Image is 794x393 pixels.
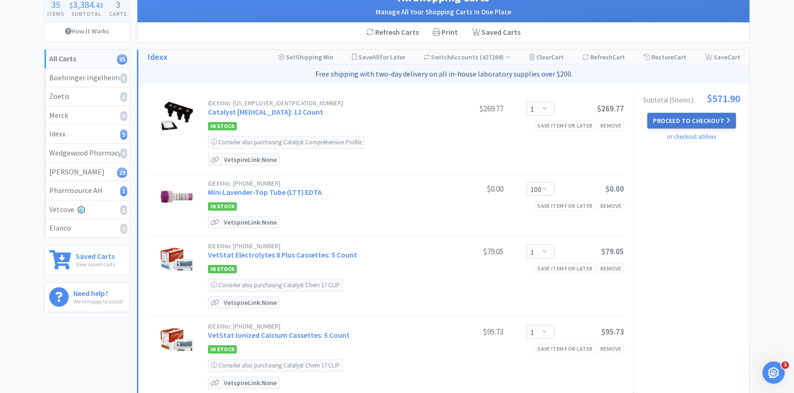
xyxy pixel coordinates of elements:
span: $79.05 [601,246,624,257]
img: 46107a6c7feb46c28d85563f91a7de42_175381.png [161,323,193,356]
span: 3 [781,361,789,369]
div: $95.73 [434,326,503,337]
div: $0.00 [434,183,503,194]
span: All [372,53,380,61]
a: All Carts35 [45,50,130,69]
span: Set [286,53,296,61]
span: Cart [551,53,564,61]
div: Refresh [582,50,625,64]
div: Boehringer Ingelheim [49,72,125,84]
i: 0 [120,73,127,84]
span: $571.90 [707,93,740,103]
div: Consider also purchasing Catalyst Chem 17 CLIP [208,359,343,372]
div: IDEXX No: [US_EMPLOYER_IDENTIFICATION_NUMBER] [208,100,434,106]
div: Zoetis [49,90,125,103]
a: Idexx5 [45,125,130,144]
span: $ [70,0,73,10]
i: 29 [117,168,127,178]
img: 7c35a931addf45a2aefa1b706d107f1c_175210.png [161,100,193,133]
div: Clear [529,50,564,64]
a: Zoetis0 [45,87,130,106]
span: $0.00 [605,184,624,194]
i: 0 [120,111,127,121]
div: Save [705,50,740,64]
i: 0 [120,92,127,102]
p: Vetspire Link: None [221,154,279,165]
div: Save item for later [534,201,595,211]
button: Proceed to Checkout [647,113,735,129]
div: IDEXX No: [PHONE_NUMBER] [208,180,434,187]
a: Saved CartsView saved carts [44,245,130,275]
div: Wedgewood Pharmacy [49,147,125,159]
span: $269.77 [597,103,624,114]
div: $269.77 [434,103,503,114]
div: Merck [49,110,125,122]
i: 0 [120,148,127,159]
a: or checkout at Idexx [667,133,716,141]
h2: Manage All Your Shopping Carts In One Place [147,6,740,18]
div: IDEXX No: [PHONE_NUMBER] [208,243,434,249]
span: In Stock [208,265,237,273]
div: Shipping Min [278,50,333,64]
span: Cart [674,53,686,61]
span: $95.73 [601,327,624,337]
div: Restore [644,50,686,64]
div: Refresh Carts [359,23,426,42]
i: 35 [117,54,127,64]
div: Remove [598,264,624,273]
p: Vetspire Link: None [221,217,279,228]
i: 1 [120,186,127,196]
p: View saved carts [76,260,115,269]
div: Elanco [49,222,125,234]
a: VetStat Electrolytes 8 Plus Cassettes: 5 Count [208,250,357,259]
div: Print [426,23,465,42]
a: Merck0 [45,106,130,125]
span: In Stock [208,122,237,130]
i: 5 [120,129,127,140]
a: Wedgewood Pharmacy0 [45,144,130,163]
div: Idexx [49,128,125,140]
p: Vetspire Link: None [221,377,279,388]
div: [PERSON_NAME] [49,166,125,178]
a: Elanco0 [45,219,130,238]
p: Free shipping with two-day delivery on all in-house laboratory supplies over $200. [142,68,746,80]
div: Save item for later [534,121,595,130]
a: Idexx [148,51,168,64]
div: Accounts [424,50,511,64]
iframe: Intercom live chat [762,361,785,384]
h6: Need help? [73,287,124,297]
div: Remove [598,121,624,130]
h4: Items [45,9,67,18]
img: 1e3e3d88120c44a09c001d02d3ccd64f_175269.png [161,243,193,276]
span: Cart [728,53,740,61]
div: Consider also purchasing Catalyst Comprehensive Profile [208,136,364,149]
div: Save item for later [534,344,595,354]
div: Subtotal ( 5 item s ): [643,93,740,103]
i: 0 [120,224,127,234]
div: Consider also purchasing Catalyst Chem 17 CLIP [208,279,343,292]
div: IDEXX No: [PHONE_NUMBER] [208,323,434,329]
div: $79.05 [434,246,503,257]
a: Boehringer Ingelheim0 [45,69,130,88]
div: Vetcove [49,204,125,216]
span: ( 427269 ) [478,53,511,61]
a: Pharmsource AH1 [45,181,130,200]
a: Catalyst [MEDICAL_DATA]: 12 Count [208,107,323,116]
i: 0 [120,205,127,215]
span: Cart [612,53,625,61]
div: Save item for later [534,264,595,273]
a: VetStat Ionized Calcium Cassettes: 5 Count [208,330,350,340]
div: Remove [598,201,624,211]
span: Switch [431,53,451,61]
a: [PERSON_NAME]29 [45,163,130,182]
a: Saved Carts [465,23,527,42]
strong: All Carts [49,54,76,63]
a: Mini Lavender-Top Tube (LTT) EDTA [208,187,322,197]
a: How It Works [45,22,130,40]
h6: Saved Carts [76,250,115,260]
p: We're happy to assist! [73,297,124,306]
a: Vetcove0 [45,200,130,219]
div: Pharmsource AH [49,185,125,197]
h4: Subtotal [67,9,106,18]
